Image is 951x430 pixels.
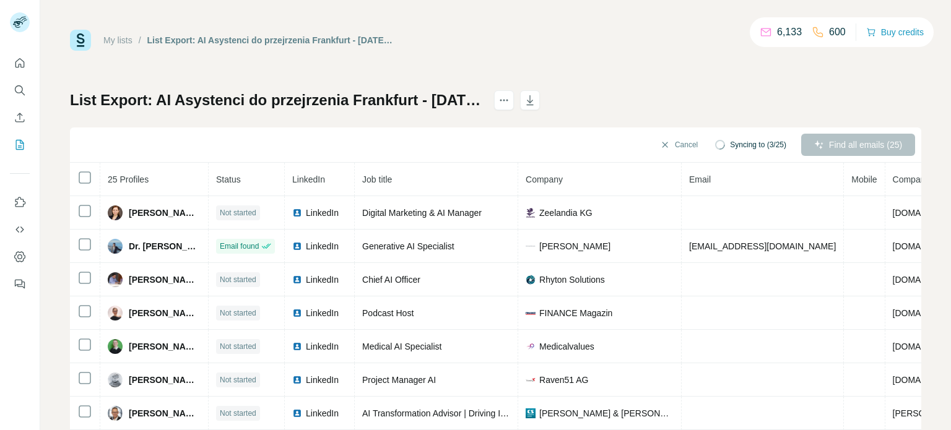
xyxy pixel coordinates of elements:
span: LinkedIn [306,273,339,286]
span: Not started [220,307,256,319]
span: Email [689,174,711,184]
img: company-logo [526,342,536,351]
span: Medical AI Specialist [362,342,441,351]
img: LinkedIn logo [292,308,302,318]
span: Chief AI Officer [362,275,420,285]
img: LinkedIn logo [292,241,302,251]
span: Status [216,174,241,184]
span: [PERSON_NAME] [129,307,201,319]
img: company-logo [526,375,536,385]
span: LinkedIn [306,374,339,386]
img: Avatar [108,239,123,254]
span: Zeelandia KG [539,207,593,219]
span: 25 Profiles [108,174,149,184]
span: LinkedIn [306,407,339,419]
img: LinkedIn logo [292,342,302,351]
span: Not started [220,341,256,352]
span: LinkedIn [306,307,339,319]
p: 6,133 [777,25,802,40]
span: [PERSON_NAME] [129,374,201,386]
span: Dr. [PERSON_NAME] [129,240,201,252]
button: actions [494,90,514,110]
span: [PERSON_NAME] [539,240,610,252]
img: Avatar [108,406,123,421]
button: Feedback [10,273,30,295]
span: LinkedIn [306,207,339,219]
button: Use Surfe on LinkedIn [10,191,30,213]
span: Not started [220,374,256,385]
span: LinkedIn [306,240,339,252]
span: Project Manager AI [362,375,436,385]
span: Not started [220,274,256,285]
span: LinkedIn [306,340,339,353]
button: Enrich CSV [10,106,30,129]
button: Cancel [651,134,706,156]
span: Generative AI Specialist [362,241,454,251]
span: [EMAIL_ADDRESS][DOMAIN_NAME] [689,241,836,251]
button: Search [10,79,30,101]
span: Digital Marketing & AI Manager [362,208,482,218]
button: Buy credits [866,24,924,41]
h1: List Export: AI Asystenci do przejrzenia Frankfurt - [DATE] 12:32 [70,90,483,110]
button: Use Surfe API [10,218,30,241]
img: company-logo [526,308,536,318]
p: 600 [829,25,846,40]
img: Avatar [108,339,123,354]
span: FINANCE Magazin [539,307,612,319]
img: LinkedIn logo [292,208,302,218]
span: Email found [220,241,259,252]
li: / [139,34,141,46]
span: LinkedIn [292,174,325,184]
img: LinkedIn logo [292,275,302,285]
img: Avatar [108,205,123,220]
img: Surfe Logo [70,30,91,51]
a: My lists [103,35,132,45]
img: LinkedIn logo [292,408,302,418]
img: company-logo [526,275,536,285]
button: My lists [10,134,30,156]
span: Podcast Host [362,308,414,318]
img: LinkedIn logo [292,375,302,385]
span: Not started [220,408,256,419]
span: AI Transformation Advisor | Driving Innovation in Business Processes [362,408,628,418]
div: List Export: AI Asystenci do przejrzenia Frankfurt - [DATE] 12:32 [147,34,393,46]
span: Not started [220,207,256,218]
span: Medicalvalues [539,340,594,353]
img: Avatar [108,272,123,287]
span: Raven51 AG [539,374,588,386]
span: Mobile [851,174,877,184]
span: [PERSON_NAME] [129,207,201,219]
button: Quick start [10,52,30,74]
span: Job title [362,174,392,184]
span: Company [526,174,563,184]
button: Dashboard [10,246,30,268]
span: [PERSON_NAME] [129,340,201,353]
span: Rhyton Solutions [539,273,605,286]
img: company-logo [526,241,536,251]
img: company-logo [526,408,536,418]
span: Syncing to (3/25) [730,139,786,150]
img: Avatar [108,306,123,320]
img: Avatar [108,372,123,387]
span: [PERSON_NAME] & [PERSON_NAME] [539,407,674,419]
span: [PERSON_NAME] [129,407,201,419]
span: [PERSON_NAME] [129,273,201,286]
img: company-logo [526,208,536,218]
